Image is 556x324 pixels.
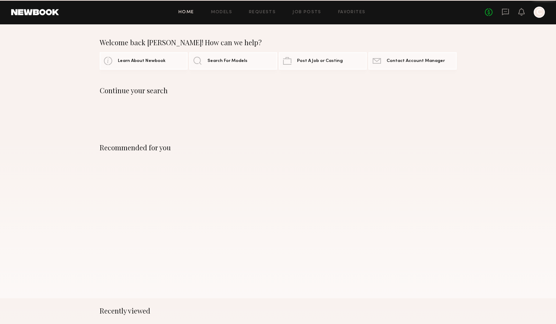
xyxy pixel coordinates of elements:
a: Post A Job or Casting [279,52,367,70]
div: Continue your search [100,86,457,95]
span: Search For Models [207,59,247,63]
a: Learn About Newbook [100,52,188,70]
a: Favorites [338,10,366,15]
span: Learn About Newbook [118,59,166,63]
a: Search For Models [189,52,277,70]
a: Job Posts [292,10,321,15]
a: C [534,7,545,18]
div: Recently viewed [100,307,457,315]
div: Welcome back [PERSON_NAME]! How can we help? [100,38,457,47]
span: Contact Account Manager [387,59,445,63]
a: Models [211,10,232,15]
a: Requests [249,10,276,15]
a: Contact Account Manager [368,52,456,70]
span: Post A Job or Casting [297,59,343,63]
div: Recommended for you [100,143,457,152]
a: Home [178,10,194,15]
